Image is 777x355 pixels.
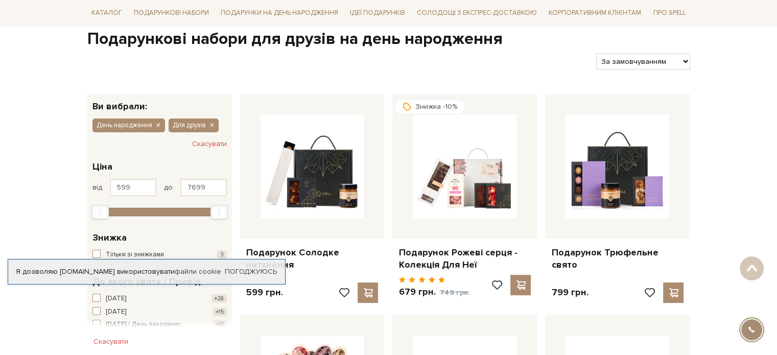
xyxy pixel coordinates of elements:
div: Min [91,205,109,219]
span: Ціна [92,160,112,174]
span: від [92,183,102,192]
button: [DATE] +28 [92,294,227,304]
div: Знижка -10% [394,99,465,114]
div: Ви вибрали: [87,94,232,111]
span: до [164,183,173,192]
button: День народження [92,119,165,132]
a: Подарунок Трюфельне свято [551,247,684,271]
a: Ідеї подарунків [346,5,409,21]
p: 599 грн. [246,287,283,298]
span: +28 [211,294,227,303]
span: Знижка [92,231,127,245]
a: Подарункові набори [130,5,213,21]
input: Ціна [110,179,156,196]
button: Скасувати [192,136,227,152]
a: Погоджуюсь [225,267,277,276]
button: Тільки зі знижками 3 [92,250,227,260]
span: Для друзів [173,121,206,130]
button: Для друзів [169,119,219,132]
a: Про Spell [649,5,690,21]
button: [DATE] +15 [92,307,227,317]
span: 3 [217,250,227,259]
span: [DATE] / День закоханих [106,320,180,330]
span: День народження [97,121,152,130]
a: Корпоративним клієнтам [545,5,645,21]
p: 679 грн. [398,286,469,298]
div: Я дозволяю [DOMAIN_NAME] використовувати [8,267,285,276]
span: +15 [213,307,227,316]
span: [DATE] [106,294,126,304]
span: Тільки зі знижками [106,250,164,260]
a: Подарунок Рожеві серця - Колекція Для Неї [398,247,531,271]
div: Max [210,205,228,219]
a: Солодощі з експрес-доставкою [413,4,541,21]
h1: Подарункові набори для друзів на день народження [87,29,690,50]
button: [DATE] / День закоханих +10 [92,320,227,330]
p: 799 грн. [551,287,588,298]
a: Подарунок Солодке натхнення [246,247,379,271]
input: Ціна [180,179,227,196]
span: +10 [213,320,227,329]
button: Скасувати [87,334,134,350]
a: Каталог [87,5,126,21]
a: файли cookie [175,267,221,276]
a: Подарунки на День народження [217,5,342,21]
span: 749 грн. [439,288,469,297]
span: [DATE] [106,307,126,317]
